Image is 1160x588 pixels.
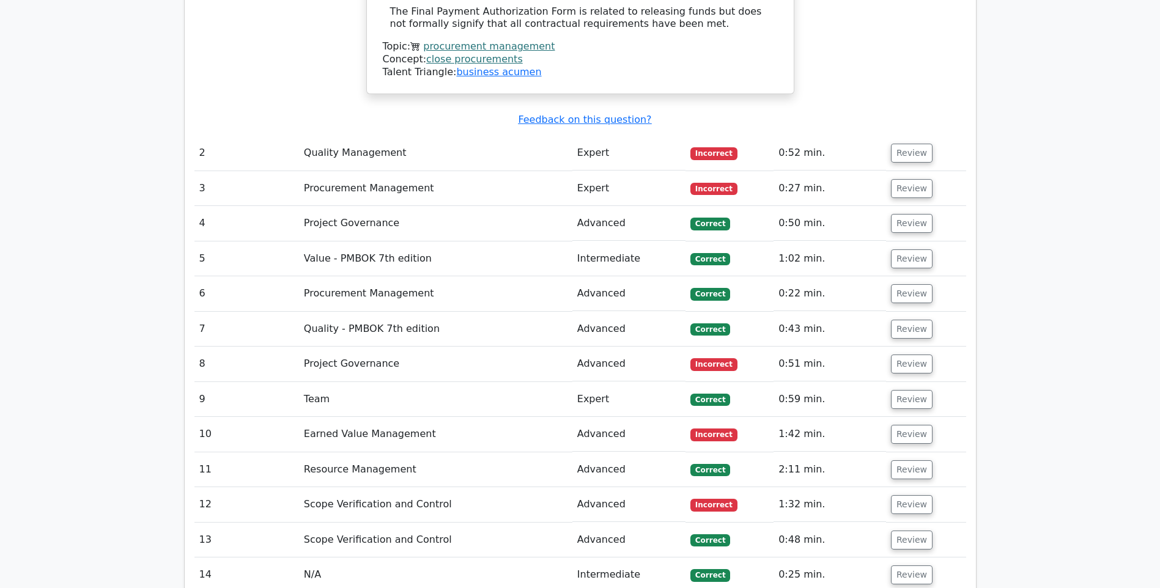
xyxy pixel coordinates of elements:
[774,382,886,417] td: 0:59 min.
[572,241,685,276] td: Intermediate
[299,382,572,417] td: Team
[299,523,572,557] td: Scope Verification and Control
[194,417,299,452] td: 10
[383,40,778,78] div: Talent Triangle:
[891,425,933,444] button: Review
[194,382,299,417] td: 9
[690,147,737,160] span: Incorrect
[194,241,299,276] td: 5
[690,218,730,230] span: Correct
[891,179,933,198] button: Review
[690,183,737,195] span: Incorrect
[383,40,778,53] div: Topic:
[299,417,572,452] td: Earned Value Management
[383,53,778,66] div: Concept:
[299,241,572,276] td: Value - PMBOK 7th edition
[774,523,886,557] td: 0:48 min.
[891,284,933,303] button: Review
[194,347,299,381] td: 8
[194,136,299,171] td: 2
[774,206,886,241] td: 0:50 min.
[299,347,572,381] td: Project Governance
[299,452,572,487] td: Resource Management
[572,276,685,311] td: Advanced
[774,487,886,522] td: 1:32 min.
[194,487,299,522] td: 12
[299,487,572,522] td: Scope Verification and Control
[891,249,933,268] button: Review
[891,495,933,514] button: Review
[774,417,886,452] td: 1:42 min.
[194,312,299,347] td: 7
[572,417,685,452] td: Advanced
[690,534,730,546] span: Correct
[194,276,299,311] td: 6
[774,276,886,311] td: 0:22 min.
[572,206,685,241] td: Advanced
[299,206,572,241] td: Project Governance
[891,214,933,233] button: Review
[774,136,886,171] td: 0:52 min.
[690,569,730,581] span: Correct
[194,452,299,487] td: 11
[690,464,730,476] span: Correct
[690,288,730,300] span: Correct
[891,355,933,373] button: Review
[774,452,886,487] td: 2:11 min.
[572,136,685,171] td: Expert
[690,428,737,441] span: Incorrect
[690,323,730,336] span: Correct
[891,320,933,339] button: Review
[572,382,685,417] td: Expert
[690,358,737,370] span: Incorrect
[423,40,555,52] a: procurement management
[690,253,730,265] span: Correct
[690,499,737,511] span: Incorrect
[299,312,572,347] td: Quality - PMBOK 7th edition
[572,347,685,381] td: Advanced
[299,171,572,206] td: Procurement Management
[891,460,933,479] button: Review
[299,136,572,171] td: Quality Management
[690,394,730,406] span: Correct
[572,171,685,206] td: Expert
[891,565,933,584] button: Review
[572,523,685,557] td: Advanced
[518,114,651,125] a: Feedback on this question?
[572,312,685,347] td: Advanced
[572,487,685,522] td: Advanced
[891,531,933,549] button: Review
[194,206,299,241] td: 4
[774,312,886,347] td: 0:43 min.
[774,171,886,206] td: 0:27 min.
[572,452,685,487] td: Advanced
[891,144,933,163] button: Review
[891,390,933,409] button: Review
[426,53,523,65] a: close procurements
[299,276,572,311] td: Procurement Management
[456,66,541,78] a: business acumen
[194,523,299,557] td: 13
[774,241,886,276] td: 1:02 min.
[774,347,886,381] td: 0:51 min.
[194,171,299,206] td: 3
